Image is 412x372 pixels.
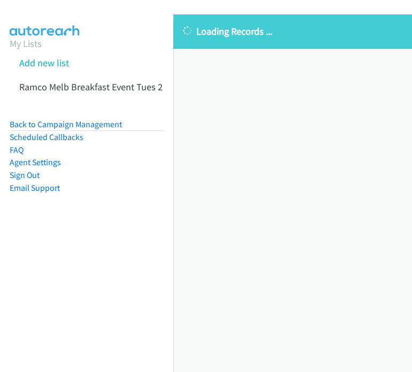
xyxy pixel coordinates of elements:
[19,81,163,93] a: Ramco Melb Breakfast Event Tues 2
[10,37,42,50] a: My Lists
[10,183,60,193] a: Email Support
[183,24,402,38] p: Loading Records ...
[10,170,40,180] a: Sign Out
[10,145,24,155] a: FAQ
[10,157,61,167] a: Agent Settings
[10,132,83,142] a: Scheduled Callbacks
[10,119,122,129] a: Back to Campaign Management
[19,57,69,69] a: Add new list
